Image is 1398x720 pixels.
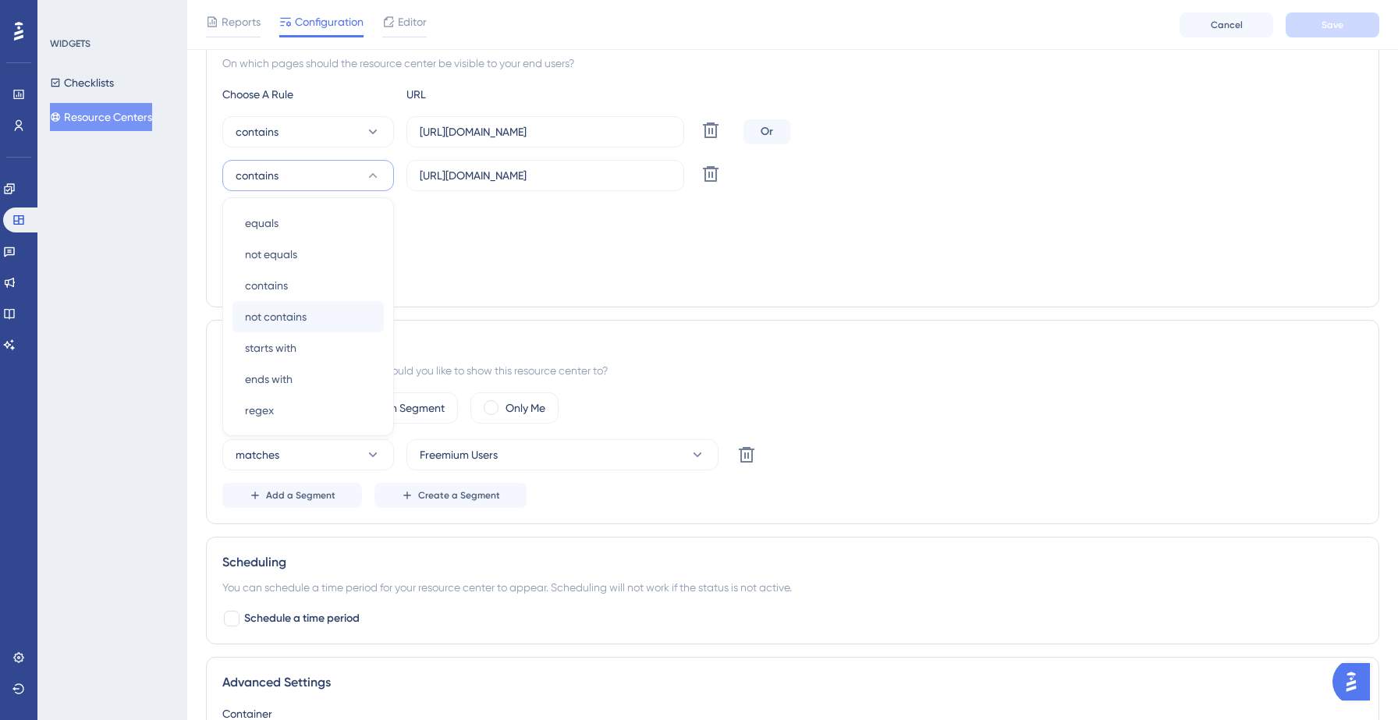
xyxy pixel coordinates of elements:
span: equals [245,214,279,232]
span: Configuration [295,12,364,31]
input: yourwebsite.com/path [420,123,671,140]
div: Advanced Settings [222,673,1363,692]
span: regex [245,401,274,420]
span: not contains [245,307,307,326]
span: Cancel [1211,19,1243,31]
div: Which segment of the audience would you like to show this resource center to? [222,361,1363,380]
button: contains [232,270,384,301]
div: On which pages should the resource center be visible to your end users? [222,54,1363,73]
button: Checklists [50,69,114,97]
span: not equals [245,245,297,264]
button: contains [222,160,394,191]
div: URL [406,85,578,104]
span: Editor [398,12,427,31]
div: Choose A Rule [222,85,394,104]
button: not equals [232,239,384,270]
button: regex [232,395,384,426]
div: Audience Segmentation [222,336,1363,355]
div: Scheduling [222,553,1363,572]
button: ends with [232,364,384,395]
div: WIDGETS [50,37,90,50]
span: Create a Segment [418,489,500,502]
span: contains [236,166,279,185]
label: Custom Segment [359,399,445,417]
button: Cancel [1180,12,1273,37]
div: You can schedule a time period for your resource center to appear. Scheduling will not work if th... [222,578,1363,597]
span: contains [245,276,288,295]
span: ends with [245,370,293,388]
span: Schedule a time period [244,609,360,628]
iframe: UserGuiding AI Assistant Launcher [1332,658,1379,705]
button: not contains [232,301,384,332]
button: Save [1286,12,1379,37]
button: equals [232,207,384,239]
span: Save [1322,19,1343,31]
button: Resource Centers [50,103,152,131]
span: Reports [222,12,261,31]
div: Targeting Condition [222,204,1363,222]
button: matches [222,439,394,470]
span: Freemium Users [420,445,498,464]
label: Only Me [506,399,545,417]
div: Or [743,119,790,144]
button: Freemium Users [406,439,719,470]
span: Add a Segment [266,489,335,502]
button: Create a Segment [374,483,527,508]
button: contains [222,116,394,147]
button: starts with [232,332,384,364]
span: contains [236,122,279,141]
span: matches [236,445,279,464]
button: Add a Segment [222,483,362,508]
span: starts with [245,339,296,357]
input: yourwebsite.com/path [420,167,671,184]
